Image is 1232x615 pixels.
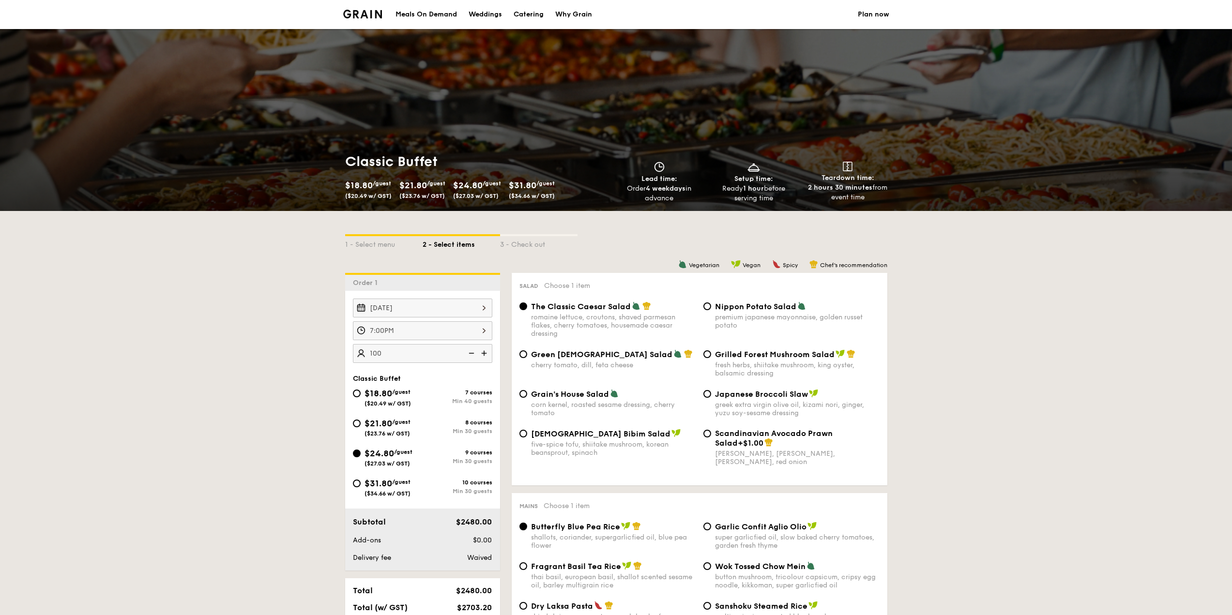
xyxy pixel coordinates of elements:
[353,480,361,487] input: $31.80/guest($34.66 w/ GST)10 coursesMin 30 guests
[671,429,681,437] img: icon-vegan.f8ff3823.svg
[703,562,711,570] input: Wok Tossed Chow Meinbutton mushroom, tricolour capsicum, cripsy egg noodle, kikkoman, super garli...
[616,184,703,203] div: Order in advance
[519,430,527,437] input: [DEMOGRAPHIC_DATA] Bibim Saladfive-spice tofu, shiitake mushroom, korean beansprout, spinach
[805,183,891,202] div: from event time
[353,344,492,363] input: Number of guests
[423,458,492,465] div: Min 30 guests
[353,536,381,544] span: Add-ons
[632,301,640,310] img: icon-vegetarian.fe4039eb.svg
[531,401,696,417] div: corn kernel, roasted sesame dressing, cherry tomato
[731,260,741,269] img: icon-vegan.f8ff3823.svg
[531,350,672,359] span: Green [DEMOGRAPHIC_DATA] Salad
[746,162,761,172] img: icon-dish.430c3a2e.svg
[453,180,483,191] span: $24.80
[673,349,682,358] img: icon-vegetarian.fe4039eb.svg
[703,430,711,437] input: Scandinavian Avocado Prawn Salad+$1.00[PERSON_NAME], [PERSON_NAME], [PERSON_NAME], red onion
[399,180,427,191] span: $21.80
[365,430,410,437] span: ($23.76 w/ GST)
[531,313,696,338] div: romaine lettuce, croutons, shaved parmesan flakes, cherry tomatoes, housemade caesar dressing
[531,601,593,611] span: Dry Laksa Pasta
[843,162,852,171] img: icon-teardown.65201eee.svg
[847,349,855,358] img: icon-chef-hat.a58ddaea.svg
[463,344,478,362] img: icon-reduce.1d2dbef1.svg
[392,389,411,395] span: /guest
[809,389,819,398] img: icon-vegan.f8ff3823.svg
[345,193,392,199] span: ($20.49 w/ GST)
[772,260,781,269] img: icon-spicy.37a8142b.svg
[633,561,642,570] img: icon-chef-hat.a58ddaea.svg
[423,428,492,435] div: Min 30 guests
[531,429,670,438] span: [DEMOGRAPHIC_DATA] Bibim Salad
[783,262,798,269] span: Spicy
[345,153,612,170] h1: Classic Buffet
[365,490,411,497] span: ($34.66 w/ GST)
[641,175,677,183] span: Lead time:
[715,450,880,466] div: [PERSON_NAME], [PERSON_NAME], [PERSON_NAME], red onion
[509,193,555,199] span: ($34.66 w/ GST)
[453,193,499,199] span: ($27.03 w/ GST)
[684,349,693,358] img: icon-chef-hat.a58ddaea.svg
[457,603,492,612] span: $2703.20
[531,522,620,531] span: Butterfly Blue Pea Rice
[423,479,492,486] div: 10 courses
[365,448,394,459] span: $24.80
[353,450,361,457] input: $24.80/guest($27.03 w/ GST)9 coursesMin 30 guests
[622,561,632,570] img: icon-vegan.f8ff3823.svg
[715,401,880,417] div: greek extra virgin olive oil, kizami nori, ginger, yuzu soy-sesame dressing
[734,175,773,183] span: Setup time:
[531,533,696,550] div: shallots, coriander, supergarlicfied oil, blue pea flower
[652,162,667,172] img: icon-clock.2db775ea.svg
[519,562,527,570] input: Fragrant Basil Tea Ricethai basil, european basil, shallot scented sesame oil, barley multigrain ...
[353,390,361,397] input: $18.80/guest($20.49 w/ GST)7 coursesMin 40 guests
[365,400,411,407] span: ($20.49 w/ GST)
[703,390,711,398] input: Japanese Broccoli Slawgreek extra virgin olive oil, kizami nori, ginger, yuzu soy-sesame dressing
[365,478,392,489] span: $31.80
[703,302,711,310] input: Nippon Potato Saladpremium japanese mayonnaise, golden russet potato
[519,390,527,398] input: Grain's House Saladcorn kernel, roasted sesame dressing, cherry tomato
[738,438,763,448] span: +$1.00
[353,517,386,526] span: Subtotal
[519,350,527,358] input: Green [DEMOGRAPHIC_DATA] Saladcherry tomato, dill, feta cheese
[500,236,578,250] div: 3 - Check out
[621,522,631,530] img: icon-vegan.f8ff3823.svg
[821,174,874,182] span: Teardown time:
[399,193,445,199] span: ($23.76 w/ GST)
[423,236,500,250] div: 2 - Select items
[423,419,492,426] div: 8 courses
[646,184,685,193] strong: 4 weekdays
[478,344,492,362] img: icon-add.58712e84.svg
[519,503,538,510] span: Mains
[394,449,412,455] span: /guest
[373,180,391,187] span: /guest
[343,10,382,18] a: Logotype
[715,429,833,448] span: Scandinavian Avocado Prawn Salad
[715,350,835,359] span: Grilled Forest Mushroom Salad
[678,260,687,269] img: icon-vegetarian.fe4039eb.svg
[531,440,696,457] div: five-spice tofu, shiitake mushroom, korean beansprout, spinach
[392,479,411,485] span: /guest
[345,236,423,250] div: 1 - Select menu
[467,554,492,562] span: Waived
[392,419,411,425] span: /guest
[519,523,527,530] input: Butterfly Blue Pea Riceshallots, coriander, supergarlicfied oil, blue pea flower
[610,389,619,398] img: icon-vegetarian.fe4039eb.svg
[427,180,445,187] span: /guest
[715,302,796,311] span: Nippon Potato Salad
[715,573,880,589] div: button mushroom, tricolour capsicum, cripsy egg noodle, kikkoman, super garlicfied oil
[632,522,641,530] img: icon-chef-hat.a58ddaea.svg
[544,282,590,290] span: Choose 1 item
[743,184,764,193] strong: 1 hour
[820,262,887,269] span: Chef's recommendation
[345,180,373,191] span: $18.80
[764,438,773,447] img: icon-chef-hat.a58ddaea.svg
[353,299,492,317] input: Event date
[423,389,492,396] div: 7 courses
[519,283,538,289] span: Salad
[343,10,382,18] img: Grain
[743,262,760,269] span: Vegan
[809,260,818,269] img: icon-chef-hat.a58ddaea.svg
[531,562,621,571] span: Fragrant Basil Tea Rice
[703,523,711,530] input: Garlic Confit Aglio Oliosuper garlicfied oil, slow baked cherry tomatoes, garden fresh thyme
[703,602,711,610] input: Sanshoku Steamed Ricemultigrain rice, roasted black soybean
[531,361,696,369] div: cherry tomato, dill, feta cheese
